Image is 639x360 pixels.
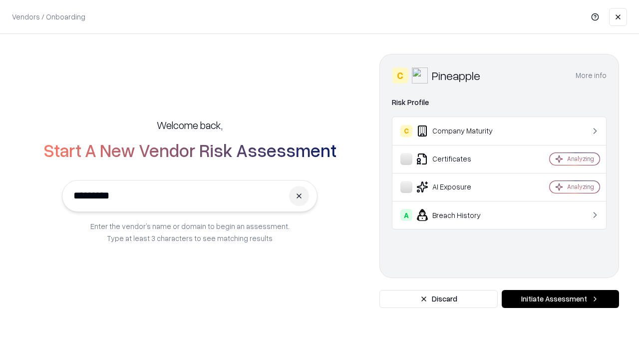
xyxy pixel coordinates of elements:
[432,67,480,83] div: Pineapple
[567,182,594,191] div: Analyzing
[576,66,607,84] button: More info
[392,96,607,108] div: Risk Profile
[157,118,223,132] h5: Welcome back,
[12,11,85,22] p: Vendors / Onboarding
[502,290,619,308] button: Initiate Assessment
[567,154,594,163] div: Analyzing
[412,67,428,83] img: Pineapple
[379,290,498,308] button: Discard
[400,209,520,221] div: Breach History
[400,125,412,137] div: C
[400,125,520,137] div: Company Maturity
[90,220,290,244] p: Enter the vendor’s name or domain to begin an assessment. Type at least 3 characters to see match...
[43,140,336,160] h2: Start A New Vendor Risk Assessment
[400,181,520,193] div: AI Exposure
[400,153,520,165] div: Certificates
[400,209,412,221] div: A
[392,67,408,83] div: C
